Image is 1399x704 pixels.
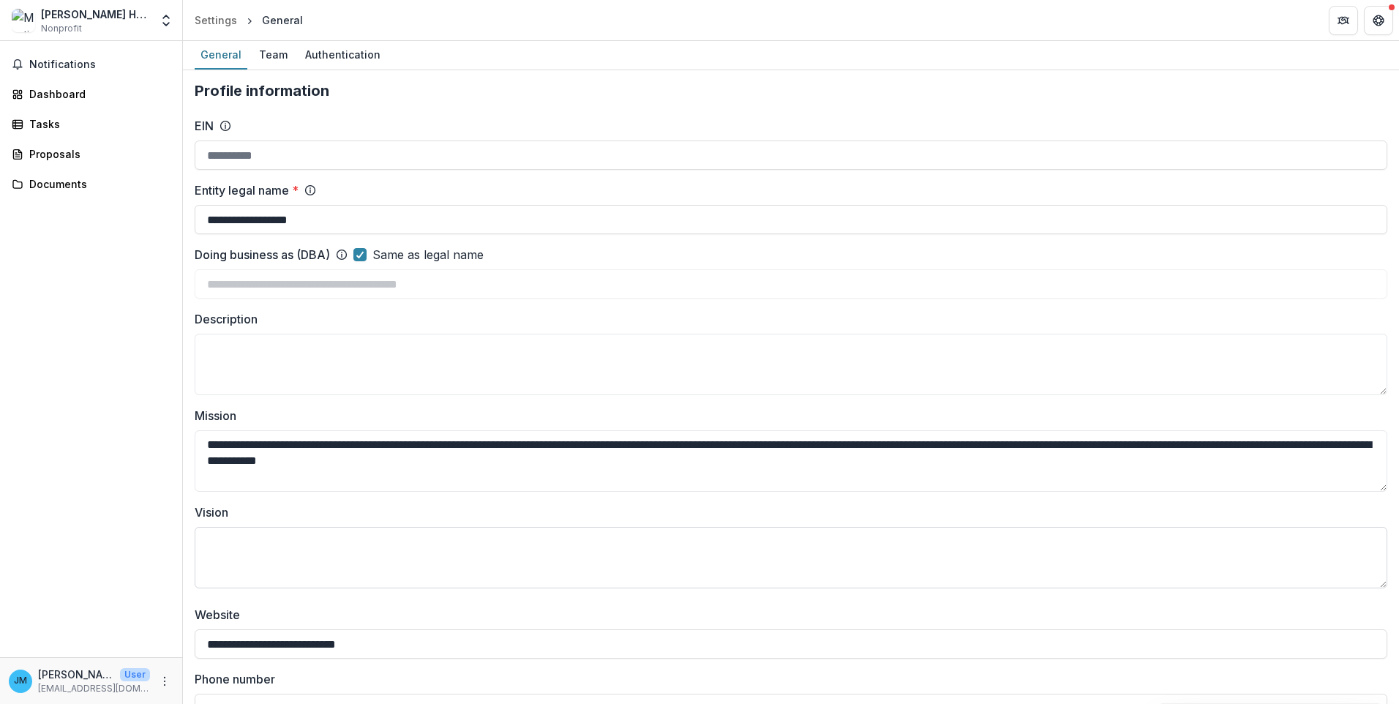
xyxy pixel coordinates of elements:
button: Partners [1329,6,1358,35]
button: More [156,673,173,690]
div: Dashboard [29,86,165,102]
a: Team [253,41,293,70]
div: Tasks [29,116,165,132]
a: Tasks [6,112,176,136]
p: [EMAIL_ADDRESS][DOMAIN_NAME] [38,682,150,695]
label: Website [195,606,1379,624]
label: Doing business as (DBA) [195,246,330,263]
div: Documents [29,176,165,192]
label: Phone number [195,670,1379,688]
nav: breadcrumb [189,10,309,31]
label: Entity legal name [195,181,299,199]
button: Open entity switcher [156,6,176,35]
a: Documents [6,172,176,196]
span: Notifications [29,59,170,71]
div: Authentication [299,44,386,65]
div: Jon Maderia [14,676,27,686]
span: Nonprofit [41,22,82,35]
h2: Profile information [195,82,1387,100]
p: User [120,668,150,681]
div: General [262,12,303,28]
a: General [195,41,247,70]
a: Proposals [6,142,176,166]
span: Same as legal name [372,246,484,263]
label: Mission [195,407,1379,424]
label: EIN [195,117,214,135]
div: Proposals [29,146,165,162]
label: Vision [195,503,1379,521]
div: Team [253,44,293,65]
button: Get Help [1364,6,1393,35]
a: Dashboard [6,82,176,106]
div: General [195,44,247,65]
div: [PERSON_NAME] House, Inc. [41,7,150,22]
img: Martin House, Inc. [12,9,35,32]
label: Description [195,310,1379,328]
p: [PERSON_NAME] [38,667,114,682]
a: Authentication [299,41,386,70]
a: Settings [189,10,243,31]
button: Notifications [6,53,176,76]
div: Settings [195,12,237,28]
